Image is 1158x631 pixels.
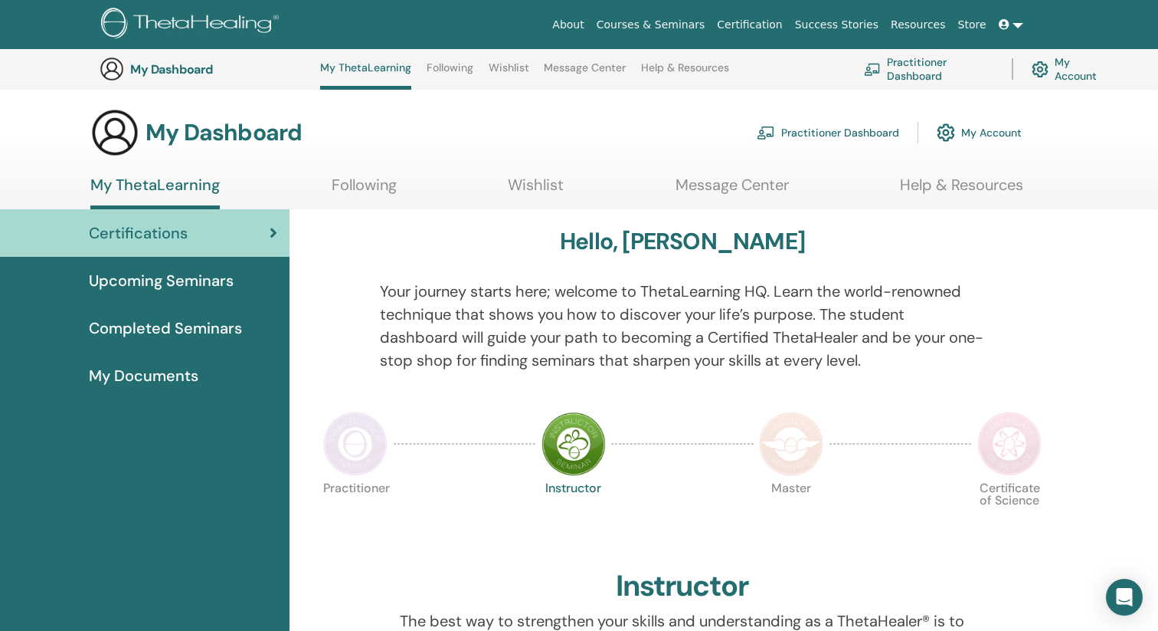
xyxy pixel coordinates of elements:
div: Open Intercom Messenger [1106,579,1143,616]
a: Practitioner Dashboard [757,116,899,150]
h3: My Dashboard [146,119,302,146]
span: My Documents [89,364,198,387]
p: Master [759,482,823,547]
p: Certificate of Science [977,482,1042,547]
img: generic-user-icon.jpg [100,57,124,81]
a: Certification [711,11,788,39]
a: About [546,11,590,39]
a: Resources [885,11,952,39]
img: chalkboard-teacher.svg [757,126,775,140]
img: Certificate of Science [977,412,1042,476]
a: Courses & Seminars [590,11,711,39]
a: Wishlist [489,61,529,86]
h2: Instructor [616,569,750,604]
a: Message Center [675,176,789,205]
h3: Hello, [PERSON_NAME] [560,228,805,255]
img: generic-user-icon.jpg [90,108,139,157]
img: Master [759,412,823,476]
a: Success Stories [789,11,885,39]
span: Completed Seminars [89,317,242,340]
img: cog.svg [1032,58,1048,81]
img: Instructor [541,412,606,476]
a: My ThetaLearning [320,61,411,90]
img: chalkboard-teacher.svg [864,63,881,75]
a: My ThetaLearning [90,176,220,209]
img: cog.svg [937,120,955,146]
a: Following [427,61,473,86]
span: Certifications [89,222,188,245]
a: Wishlist [508,176,564,205]
p: Practitioner [323,482,388,547]
img: logo.png [101,8,284,42]
a: Practitioner Dashboard [864,52,993,86]
a: Message Center [544,61,626,86]
p: Your journey starts here; welcome to ThetaLearning HQ. Learn the world-renowned technique that sh... [380,280,985,372]
a: Following [332,176,397,205]
a: Help & Resources [641,61,729,86]
img: Practitioner [323,412,388,476]
p: Instructor [541,482,606,547]
span: Upcoming Seminars [89,269,234,292]
a: Store [952,11,993,39]
h3: My Dashboard [130,62,283,77]
a: Help & Resources [900,176,1023,205]
a: My Account [1032,52,1109,86]
a: My Account [937,116,1022,150]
